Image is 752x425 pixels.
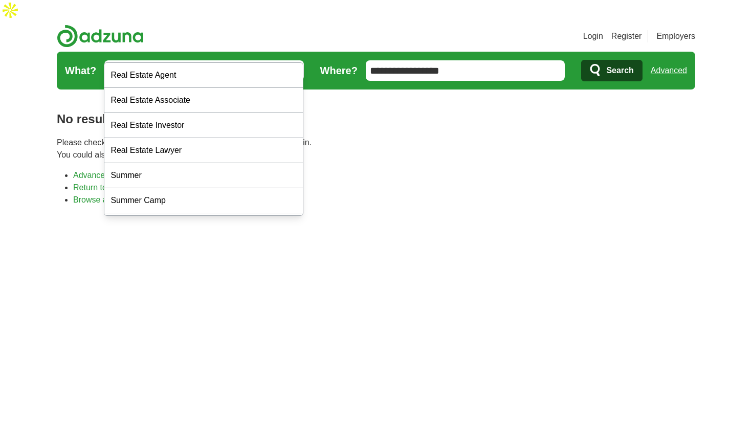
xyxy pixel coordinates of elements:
[73,171,137,180] a: Advanced search
[57,25,144,48] img: Adzuna logo
[65,63,96,78] label: What?
[73,183,220,192] a: Return to the home page and start again
[57,110,695,128] h1: No results found
[611,30,642,42] a: Register
[57,137,695,161] p: Please check your spelling or enter another search term and try again. You could also try one of ...
[606,60,633,81] span: Search
[656,30,695,42] a: Employers
[73,195,279,204] a: Browse all live results across the [GEOGRAPHIC_DATA]
[651,60,687,81] a: Advanced
[320,63,358,78] label: Where?
[581,60,642,81] button: Search
[583,30,603,42] a: Login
